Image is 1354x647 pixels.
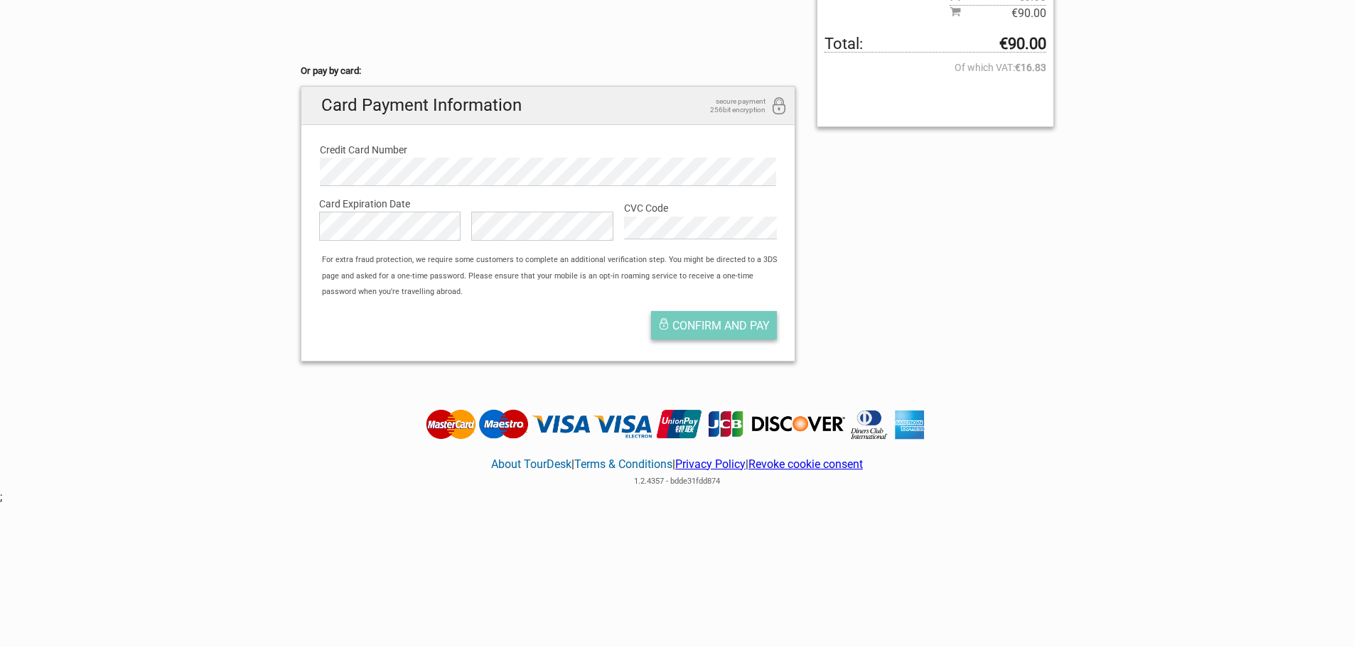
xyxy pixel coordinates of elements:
button: Open LiveChat chat widget [163,22,181,39]
img: Tourdesk accepts [422,408,932,441]
strong: €90.00 [999,36,1046,52]
label: Credit Card Number [320,142,777,158]
a: Revoke cookie consent [748,457,863,471]
span: Of which VAT: [824,60,1046,75]
i: 256bit encryption [770,97,788,116]
strong: €16.83 [1015,60,1046,75]
h2: Card Payment Information [301,87,795,124]
span: €90.00 [961,6,1046,21]
span: Total to be paid [824,36,1046,53]
a: Terms & Conditions [574,457,672,471]
span: Confirm and pay [672,319,770,332]
label: Card Expiration Date [319,196,778,212]
span: 1.2.4357 - bdde31fdd874 [634,477,720,486]
span: secure payment 256bit encryption [694,97,765,114]
div: | | | [422,440,932,489]
a: About TourDesk [491,457,571,471]
h5: Or pay by card: [301,63,796,79]
button: Confirm and pay [651,311,777,339]
p: We're away right now. Please check back later! [20,25,161,36]
label: CVC Code [624,200,777,216]
div: For extra fraud protection, we require some customers to complete an additional verification step... [315,252,795,300]
a: Privacy Policy [675,457,746,471]
span: Subtotal [950,5,1046,21]
iframe: Secure payment button frame [301,17,429,45]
